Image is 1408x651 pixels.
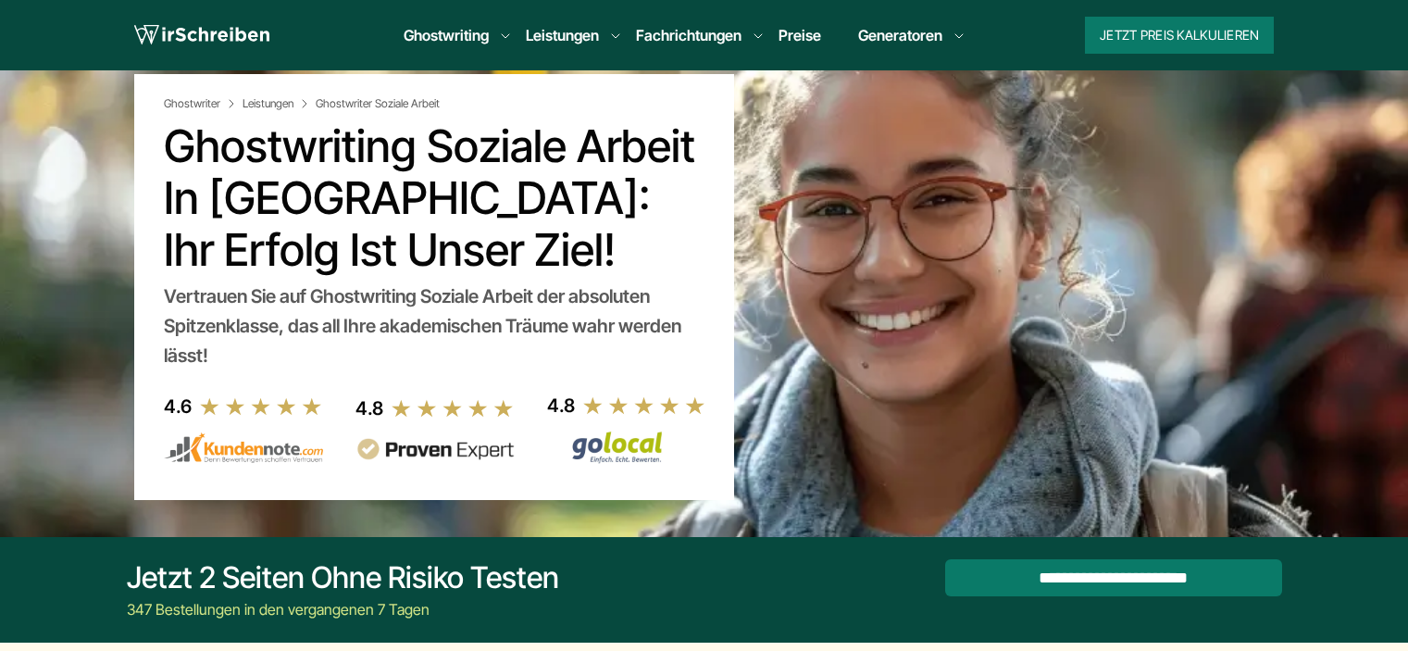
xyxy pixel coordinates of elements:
[164,96,239,111] a: Ghostwriter
[164,432,323,464] img: kundennote
[164,392,192,421] div: 4.6
[164,120,704,276] h1: Ghostwriting Soziale Arbeit in [GEOGRAPHIC_DATA]: Ihr Erfolg ist unser Ziel!
[636,24,741,46] a: Fachrichtungen
[582,395,706,416] img: stars
[779,26,821,44] a: Preise
[316,96,440,111] span: Ghostwriter Soziale Arbeit
[127,598,559,620] div: 347 Bestellungen in den vergangenen 7 Tagen
[1085,17,1274,54] button: Jetzt Preis kalkulieren
[547,431,706,464] img: Wirschreiben Bewertungen
[547,391,575,420] div: 4.8
[134,21,269,49] img: logo wirschreiben
[355,438,515,461] img: provenexpert reviews
[199,396,323,417] img: stars
[127,559,559,596] div: Jetzt 2 Seiten ohne Risiko testen
[858,24,942,46] a: Generatoren
[164,282,704,370] div: Vertrauen Sie auf Ghostwriting Soziale Arbeit der absoluten Spitzenklasse, das all Ihre akademisc...
[526,24,599,46] a: Leistungen
[355,394,383,423] div: 4.8
[243,96,312,111] a: Leistungen
[391,398,515,419] img: stars
[404,24,489,46] a: Ghostwriting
